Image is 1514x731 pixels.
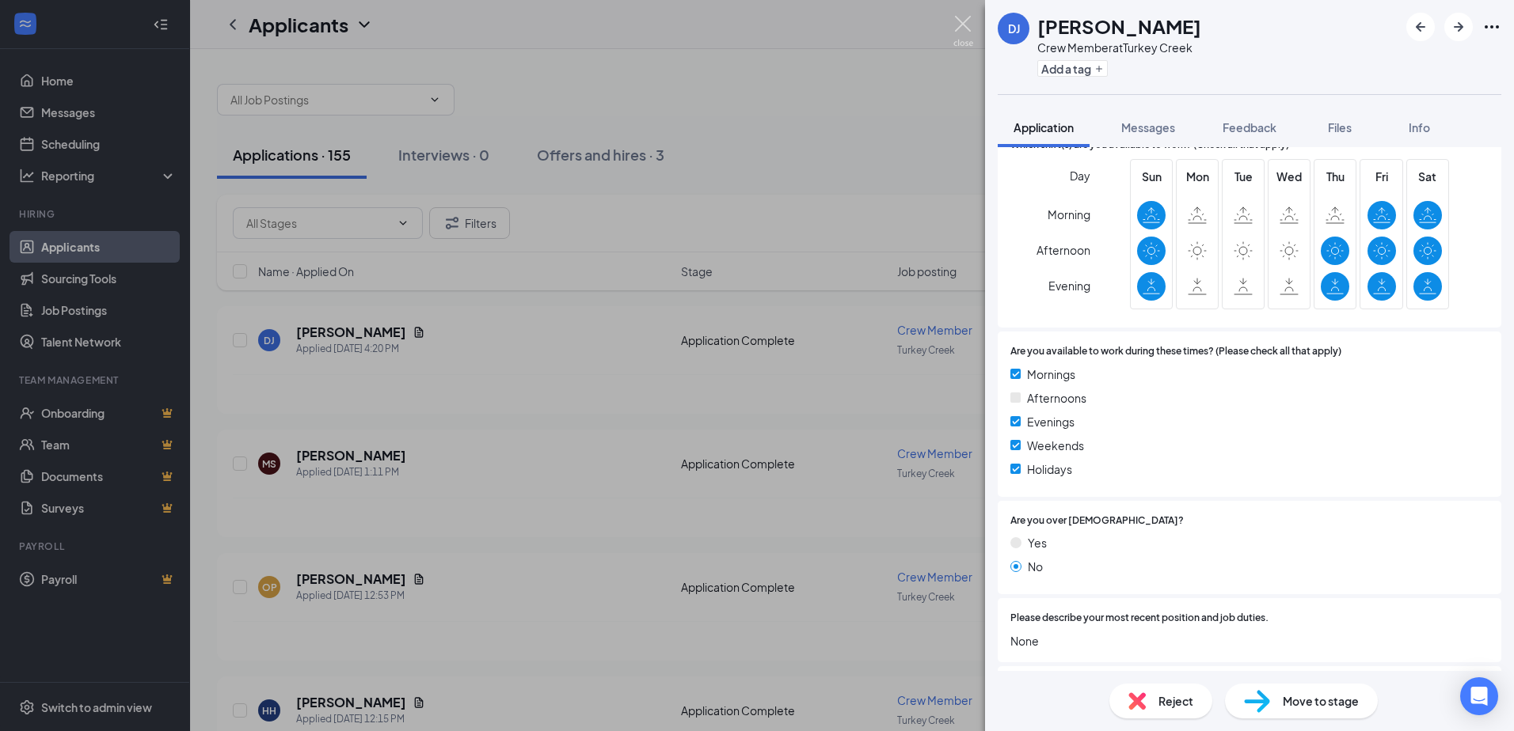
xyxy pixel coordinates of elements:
[1275,168,1303,185] span: Wed
[1010,344,1341,359] span: Are you available to work during these times? (Please check all that apply)
[1368,168,1396,185] span: Fri
[1008,21,1020,36] div: DJ
[1070,167,1090,184] span: Day
[1010,513,1184,528] span: Are you over [DEMOGRAPHIC_DATA]?
[1413,168,1442,185] span: Sat
[1010,611,1269,626] span: Please describe your most recent position and job duties.
[1048,271,1090,300] span: Evening
[1283,692,1359,710] span: Move to stage
[1014,120,1074,134] span: Application
[1027,365,1075,383] span: Mornings
[1158,692,1193,710] span: Reject
[1411,17,1430,36] svg: ArrowLeftNew
[1444,13,1473,41] button: ArrowRight
[1027,413,1075,430] span: Evenings
[1137,168,1166,185] span: Sun
[1406,13,1435,41] button: ArrowLeftNew
[1028,534,1047,551] span: Yes
[1121,120,1175,134] span: Messages
[1027,460,1072,478] span: Holidays
[1037,236,1090,264] span: Afternoon
[1010,632,1489,650] span: None
[1321,168,1349,185] span: Thu
[1460,677,1498,715] div: Open Intercom Messenger
[1037,60,1108,77] button: PlusAdd a tag
[1037,40,1201,55] div: Crew Member at Turkey Creek
[1048,200,1090,229] span: Morning
[1482,17,1501,36] svg: Ellipses
[1223,120,1276,134] span: Feedback
[1027,437,1084,454] span: Weekends
[1328,120,1352,134] span: Files
[1183,168,1212,185] span: Mon
[1449,17,1468,36] svg: ArrowRight
[1229,168,1257,185] span: Tue
[1028,558,1043,575] span: No
[1027,389,1086,407] span: Afternoons
[1037,13,1201,40] h1: [PERSON_NAME]
[1094,64,1104,74] svg: Plus
[1409,120,1430,134] span: Info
